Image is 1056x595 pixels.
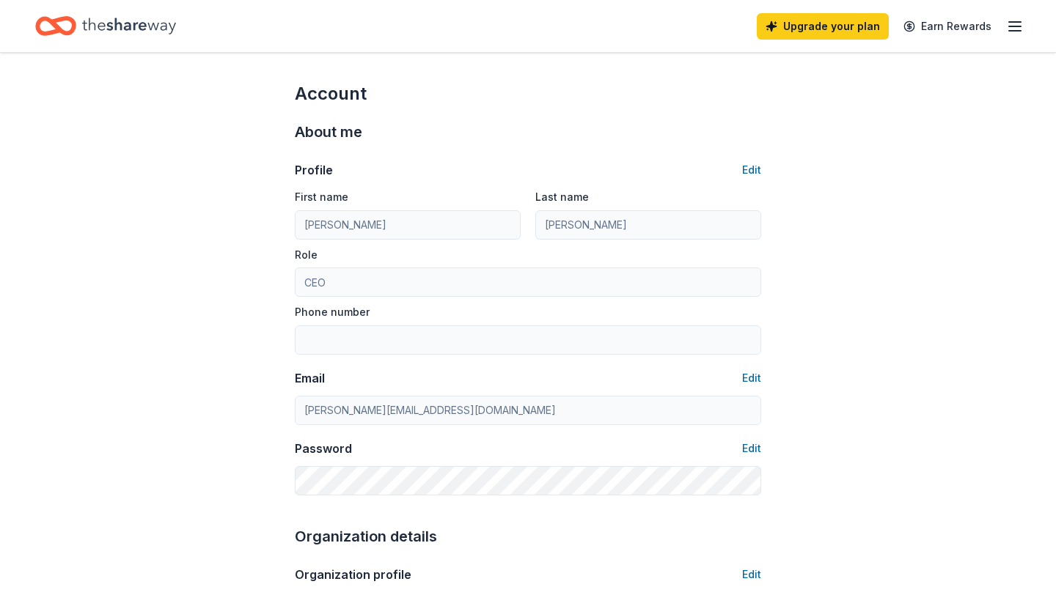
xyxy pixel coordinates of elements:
[295,161,333,179] div: Profile
[895,13,1000,40] a: Earn Rewards
[295,440,352,457] div: Password
[35,9,176,43] a: Home
[295,120,761,144] div: About me
[295,305,370,319] label: Phone number
[535,190,589,204] label: Last name
[295,566,411,583] div: Organization profile
[742,161,761,179] button: Edit
[742,440,761,457] button: Edit
[757,13,889,40] a: Upgrade your plan
[295,248,318,262] label: Role
[742,369,761,387] button: Edit
[295,82,761,106] div: Account
[295,369,325,387] div: Email
[295,190,348,204] label: First name
[742,566,761,583] button: Edit
[295,525,761,548] div: Organization details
